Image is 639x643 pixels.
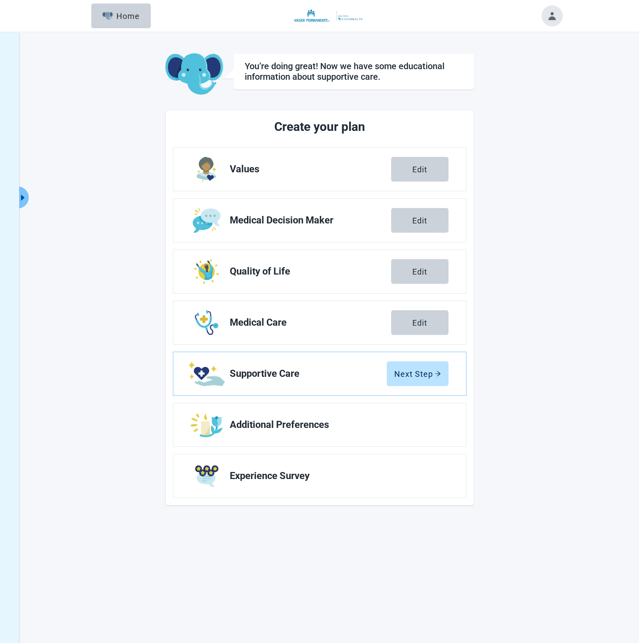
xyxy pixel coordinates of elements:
span: Medical Care [230,317,391,328]
div: Home [102,11,140,20]
button: Edit [391,259,448,284]
a: Edit Medical Care section [173,301,466,344]
span: Experience Survey [230,471,441,481]
a: Review Experience Survey section [173,454,466,498]
span: Supportive Care [230,368,387,379]
button: Expand menu [18,186,29,208]
a: Edit Medical Decision Maker section [173,199,466,242]
button: Toggle account menu [542,5,563,26]
div: Edit [412,267,427,276]
button: ElephantHome [91,4,151,28]
span: arrow-right [435,371,441,377]
span: Additional Preferences [230,420,441,430]
div: Next Step [394,369,441,378]
span: caret-right [19,193,27,202]
button: Edit [391,208,448,233]
a: Edit Supportive Care section [173,352,466,395]
span: Medical Decision Maker [230,215,391,226]
span: Quality of Life [230,266,391,277]
div: Edit [412,165,427,174]
button: Edit [391,157,448,182]
button: Next Steparrow-right [387,361,448,386]
div: Edit [412,318,427,327]
a: Edit Quality of Life section [173,250,466,293]
img: Koda Elephant [165,53,223,96]
img: Koda Health [274,9,365,23]
a: Edit Values section [173,148,466,191]
div: Edit [412,216,427,225]
a: Edit Additional Preferences section [173,403,466,446]
h1: You’re doing great! Now we have some educational information about supportive care. [245,61,463,82]
img: Elephant [102,12,113,20]
span: Values [230,164,391,175]
main: Main content [77,53,562,505]
h2: Create your plan [206,117,433,137]
button: Edit [391,310,448,335]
